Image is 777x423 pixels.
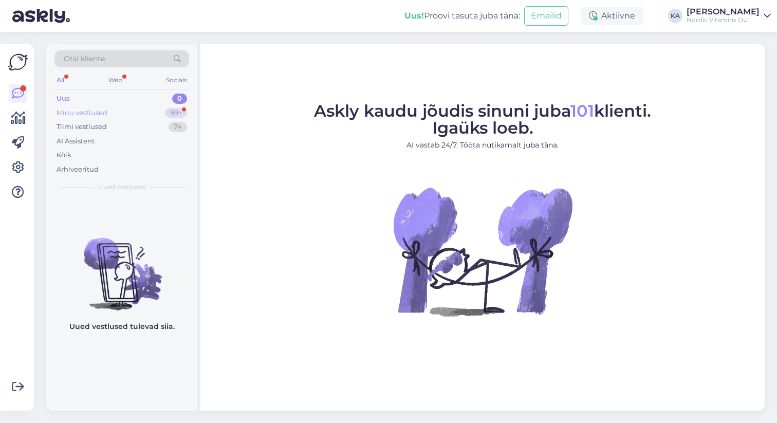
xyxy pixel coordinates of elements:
div: 99+ [165,108,187,118]
div: Socials [164,73,189,87]
div: [PERSON_NAME] [687,8,760,16]
p: Uued vestlused tulevad siia. [69,321,175,332]
div: 0 [172,94,187,104]
b: Uus! [404,11,424,21]
div: AI Assistent [57,136,95,146]
span: Uued vestlused [98,182,146,192]
div: KA [668,9,682,23]
div: All [54,73,66,87]
img: No chats [46,219,197,312]
img: Askly Logo [8,52,28,72]
img: No Chat active [390,159,575,344]
span: Otsi kliente [64,53,105,64]
button: Emailid [524,6,568,26]
div: 74 [169,122,187,132]
div: Nordic Vitamins OÜ [687,16,760,24]
p: AI vastab 24/7. Tööta nutikamalt juba täna. [314,140,651,151]
div: Minu vestlused [57,108,107,118]
span: Askly kaudu jõudis sinuni juba klienti. Igaüks loeb. [314,101,651,138]
div: Tiimi vestlused [57,122,107,132]
div: Uus [57,94,70,104]
a: [PERSON_NAME]Nordic Vitamins OÜ [687,8,771,24]
span: 101 [570,101,594,121]
div: Arhiveeritud [57,164,99,175]
div: Web [106,73,124,87]
div: Kõik [57,150,71,160]
div: Aktiivne [581,7,643,25]
div: Proovi tasuta juba täna: [404,10,520,22]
